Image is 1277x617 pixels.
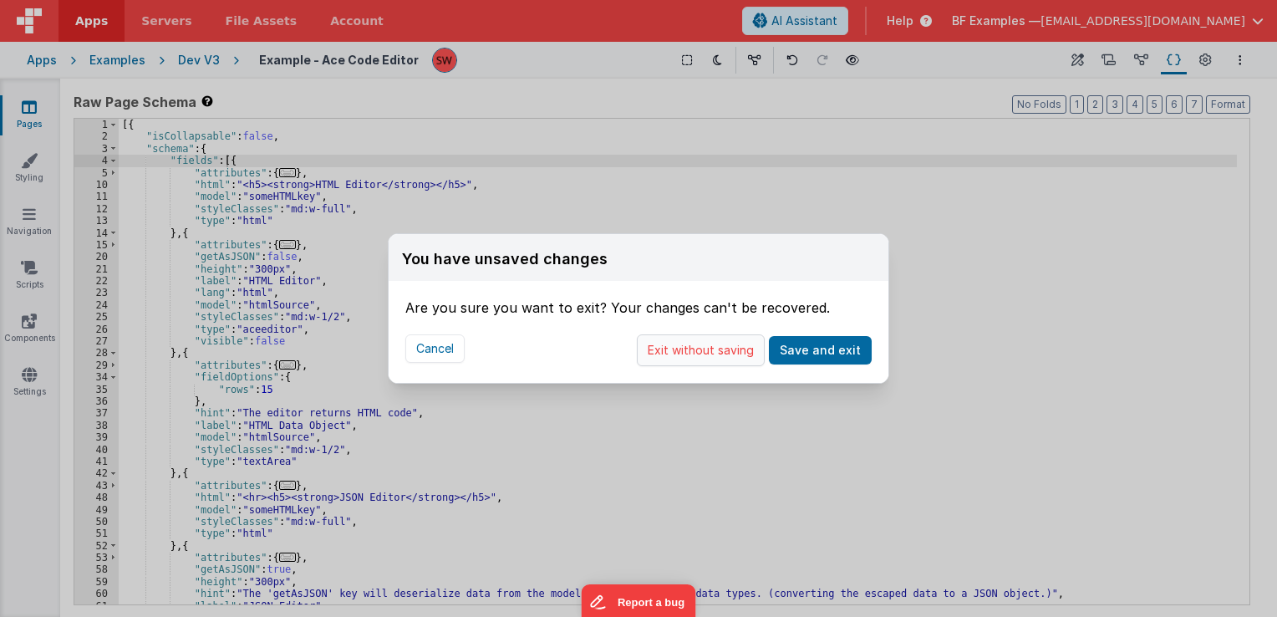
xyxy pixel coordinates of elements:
div: Are you sure you want to exit? Your changes can't be recovered. [405,281,872,318]
button: Exit without saving [637,334,765,366]
button: Cancel [405,334,465,363]
button: Save and exit [769,336,872,365]
div: You have unsaved changes [402,247,608,271]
